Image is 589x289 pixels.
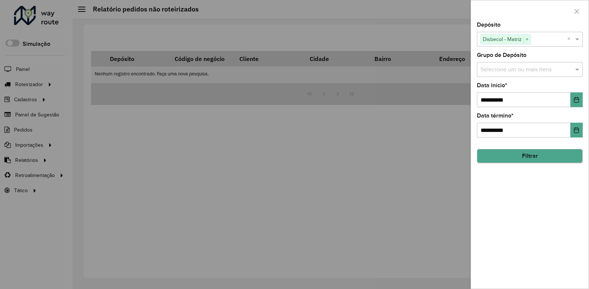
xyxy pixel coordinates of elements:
[477,20,501,29] label: Depósito
[477,81,507,90] label: Data início
[477,149,583,163] button: Filtrar
[567,35,573,44] span: Clear all
[477,51,526,59] label: Grupo de Depósito
[571,92,583,107] button: Choose Date
[524,35,530,44] span: ×
[477,111,514,120] label: Data término
[571,123,583,137] button: Choose Date
[481,35,524,44] span: Disbecol - Matriz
